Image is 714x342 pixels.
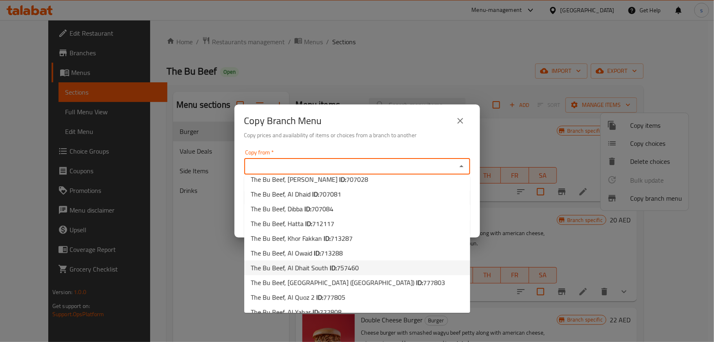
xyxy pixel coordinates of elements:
span: 713287 [331,232,353,245]
b: ID: [339,173,346,186]
h2: Copy Branch Menu [244,114,322,127]
span: The Bu Beef, Al Dhait South [251,263,359,273]
span: The Bu Beef, Al Quoz 2 [251,292,345,302]
b: ID: [304,203,311,215]
span: 777803 [423,276,445,289]
span: The Bu Beef, Al Yahar [251,307,342,317]
button: Close [456,161,467,172]
span: 757460 [337,262,359,274]
span: 707081 [319,188,341,200]
b: ID: [416,276,423,289]
span: The Bu Beef, Hatta [251,219,334,229]
b: ID: [324,232,331,245]
b: ID: [312,188,319,200]
button: close [450,111,470,131]
span: 777808 [320,306,342,318]
span: 777805 [323,291,345,303]
span: 707084 [311,203,333,215]
span: The Bu Beef, Khor Fakkan [251,233,353,243]
span: The Bu Beef, [GEOGRAPHIC_DATA] ([GEOGRAPHIC_DATA]) [251,278,445,288]
h6: Copy prices and availability of items or choices from a branch to another [244,131,470,140]
span: The Bu Beef, Al Owaid [251,248,343,258]
span: The Bu Beef, Dibba [251,204,333,214]
span: 707028 [346,173,368,186]
b: ID: [314,247,321,259]
span: The Bu Beef, [PERSON_NAME] [251,174,368,184]
b: ID: [313,306,320,318]
b: ID: [316,291,323,303]
b: ID: [330,262,337,274]
b: ID: [305,217,312,230]
span: The Bu Beef, Al Dhaid [251,189,341,199]
span: 712117 [312,217,334,230]
span: 713288 [321,247,343,259]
